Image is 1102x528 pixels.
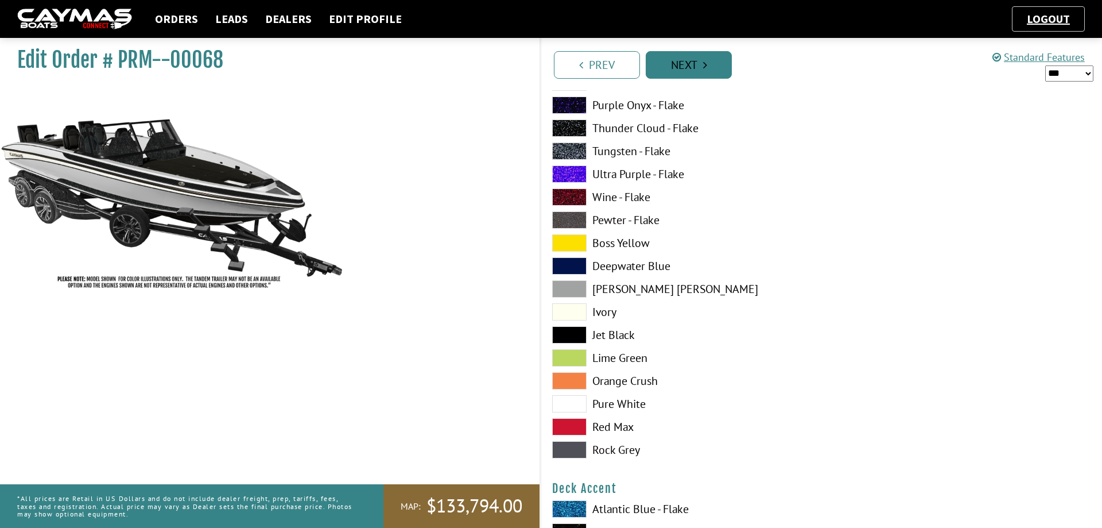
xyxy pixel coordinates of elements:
[552,120,810,137] label: Thunder Cloud - Flake
[17,489,358,523] p: *All prices are Retail in US Dollars and do not include dealer freight, prep, tariffs, fees, taxe...
[383,484,540,528] a: MAP:$133,794.00
[17,9,132,30] img: caymas-dealer-connect-2ed40d3bc7270c1d8d7ffb4b79bf05adc795679939227970def78ec6f6c03838.gif
[552,97,810,114] label: Purple Onyx - Flake
[552,165,810,183] label: Ultra Purple - Flake
[209,11,254,26] a: Leads
[552,418,810,435] label: Red Max
[552,481,1091,496] h4: Deck Accent
[552,142,810,160] label: Tungsten - Flake
[552,441,810,458] label: Rock Grey
[552,211,810,229] label: Pewter - Flake
[1021,11,1076,26] a: Logout
[552,326,810,344] label: Jet Black
[552,234,810,252] label: Boss Yellow
[401,500,421,512] span: MAP:
[259,11,317,26] a: Dealers
[552,349,810,367] label: Lime Green
[552,188,810,206] label: Wine - Flake
[552,303,810,321] label: Ivory
[552,257,810,275] label: Deepwater Blue
[646,51,732,79] a: Next
[552,372,810,390] label: Orange Crush
[554,51,640,79] a: Prev
[17,47,511,73] h1: Edit Order # PRM--00068
[552,500,810,518] label: Atlantic Blue - Flake
[149,11,204,26] a: Orders
[426,494,522,518] span: $133,794.00
[323,11,408,26] a: Edit Profile
[552,395,810,413] label: Pure White
[552,280,810,298] label: [PERSON_NAME] [PERSON_NAME]
[551,49,1102,79] ul: Pagination
[992,51,1085,64] a: Standard Features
